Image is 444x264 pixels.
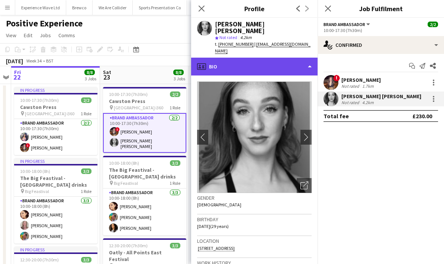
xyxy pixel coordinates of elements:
span: Big Feastival [114,180,138,186]
div: £230.00 [412,112,432,120]
span: t. [215,41,254,47]
div: [PERSON_NAME] [341,77,381,83]
button: Brand Ambassador [324,22,371,27]
div: 4.2km [361,100,375,105]
button: Positive Experience [187,0,239,15]
span: | [215,41,311,54]
a: Edit [21,30,35,40]
span: 10:00-17:30 (7h30m) [20,97,59,103]
span: 24 [191,73,201,81]
span: 1 Role [81,111,91,116]
span: Sat [103,69,111,75]
div: Not rated [341,83,361,89]
app-job-card: In progress10:00-18:00 (8h)3/3The Big Feastival - [GEOGRAPHIC_DATA] drinks Big Feastival1 RoleBra... [14,158,97,244]
h1: Positive Experience [6,18,83,29]
div: Confirmed [318,36,444,54]
h3: The Big Feastival - [GEOGRAPHIC_DATA] drinks [103,167,186,180]
span: 1 Role [170,180,180,186]
app-job-card: 10:00-18:00 (8h)3/3The Big Feastival - [GEOGRAPHIC_DATA] drinks Big Feastival1 RoleBrand Ambassad... [103,156,186,235]
span: 22 [13,73,21,81]
app-card-role: Brand Ambassador2/210:00-17:30 (7h30m)[PERSON_NAME]![PERSON_NAME] [14,119,97,155]
span: 3/3 [81,168,91,174]
div: 1.7km [361,83,375,89]
button: Sports Presentation Co [133,0,187,15]
h3: Gender [197,194,312,201]
span: [GEOGRAPHIC_DATA] i360 [25,111,74,116]
div: [DATE] [6,57,23,65]
div: BST [46,58,54,64]
span: 3/3 [170,160,180,166]
span: 10:00-18:00 (8h) [109,160,139,166]
span: 4.2km [239,35,253,40]
h3: The Big Feastival - [GEOGRAPHIC_DATA] drinks [14,175,97,188]
span: 12:30-20:00 (7h30m) [109,243,148,248]
a: Comms [55,30,78,40]
div: 10:00-17:30 (7h30m) [324,28,438,33]
app-job-card: 10:00-17:30 (7h30m)2/2Cawston Press [GEOGRAPHIC_DATA] i3601 RoleBrand Ambassador2/210:00-17:30 (7... [103,87,186,153]
div: [PERSON_NAME] [PERSON_NAME] [215,21,312,34]
span: Not rated [219,35,237,40]
h3: Oatly - All Points East Festival [103,249,186,263]
span: Week 34 [25,58,43,64]
button: Experience Wave Ltd [15,0,66,15]
h3: Birthday [197,216,312,223]
span: Big Feastival [25,189,49,194]
h3: Job Fulfilment [318,4,444,13]
div: In progress [14,247,97,252]
span: ! [115,127,120,132]
span: 8/8 [84,70,95,75]
span: Fri [14,69,21,75]
span: 2/2 [81,97,91,103]
div: 3 Jobs [174,76,185,81]
a: View [3,30,19,40]
app-job-card: In progress10:00-17:30 (7h30m)2/2Cawston Press [GEOGRAPHIC_DATA] i3601 RoleBrand Ambassador2/210:... [14,87,97,155]
button: Brewco [66,0,93,15]
img: Crew avatar or photo [197,81,312,193]
div: Not rated [341,100,361,105]
span: ! [26,143,30,148]
h3: Location [197,238,312,244]
span: 10:00-17:30 (7h30m) [109,91,148,97]
h3: Cawston Press [103,98,186,104]
span: 1 Role [81,189,91,194]
span: [DATE] (29 years) [197,223,229,229]
app-card-role: Brand Ambassador3/310:00-18:00 (8h)[PERSON_NAME][PERSON_NAME][PERSON_NAME] [103,189,186,235]
span: Brand Ambassador [324,22,365,27]
app-card-role: Brand Ambassador3/310:00-18:00 (8h)[PERSON_NAME][PERSON_NAME][PERSON_NAME] [14,197,97,244]
span: [GEOGRAPHIC_DATA] i360 [114,105,163,110]
h3: Profile [191,4,318,13]
span: View [6,32,16,39]
span: [DEMOGRAPHIC_DATA] [197,202,241,207]
span: 3/3 [170,243,180,248]
span: 2/2 [428,22,438,27]
span: 12:30-20:00 (7h30m) [20,257,59,263]
button: We Are Collider [93,0,133,15]
h3: Cawston Press [14,104,97,110]
span: 10:00-18:00 (8h) [20,168,50,174]
span: 23 [102,73,111,81]
span: Edit [24,32,32,39]
div: Bio [191,58,318,75]
div: 3 Jobs [85,76,96,81]
span: ! [333,75,340,81]
span: 2/2 [170,91,180,97]
span: Jobs [40,32,51,39]
app-card-role: Brand Ambassador2/210:00-17:30 (7h30m)![PERSON_NAME][PERSON_NAME] [PERSON_NAME] [103,113,186,153]
div: In progress [14,87,97,93]
span: 8/8 [173,70,184,75]
div: In progress [14,158,97,164]
div: Open photos pop-in [297,178,312,193]
div: Total fee [324,112,349,120]
a: Jobs [37,30,54,40]
div: [PERSON_NAME] [PERSON_NAME] [341,93,421,100]
span: 1 Role [170,105,180,110]
span: 3/3 [81,257,91,263]
span: Comms [58,32,75,39]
